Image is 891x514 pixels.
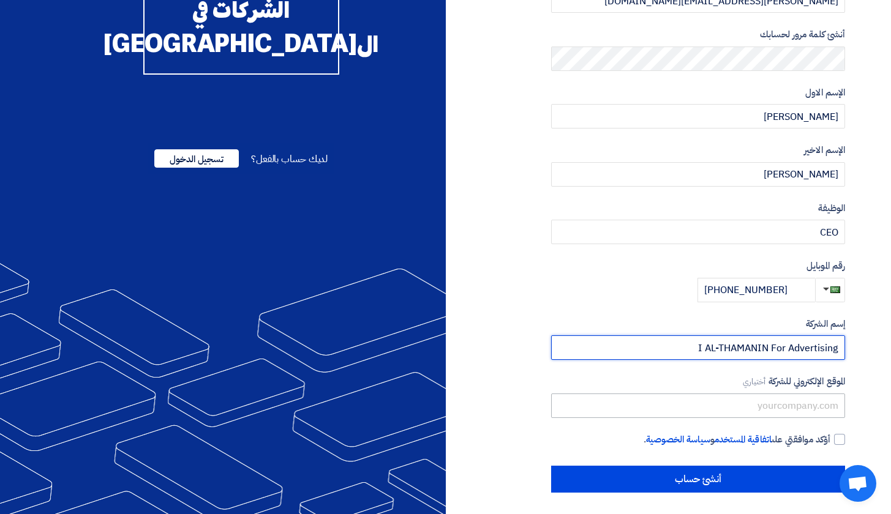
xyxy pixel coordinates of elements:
[551,317,845,331] label: إسم الشركة
[646,433,710,446] a: سياسة الخصوصية
[644,433,830,447] span: أؤكد موافقتي على و .
[551,374,845,389] label: الموقع الإلكتروني للشركة
[551,162,845,187] input: أدخل الإسم الاخير ...
[551,466,845,493] input: أنشئ حساب
[551,104,845,128] input: أدخل الإسم الاول ...
[251,152,328,166] span: لديك حساب بالفعل؟
[551,393,845,418] input: yourcompany.com
[551,259,845,273] label: رقم الموبايل
[697,278,815,302] input: أدخل رقم الموبايل ...
[715,433,772,446] a: اتفاقية المستخدم
[743,376,766,387] span: أختياري
[551,86,845,100] label: الإسم الاول
[551,220,845,244] input: أدخل الوظيفة ...
[551,28,845,42] label: أنشئ كلمة مرور لحسابك
[154,152,239,166] a: تسجيل الدخول
[154,149,239,168] span: تسجيل الدخول
[551,201,845,215] label: الوظيفة
[551,335,845,360] input: أدخل إسم الشركة ...
[840,465,876,502] a: Open chat
[551,143,845,157] label: الإسم الاخير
